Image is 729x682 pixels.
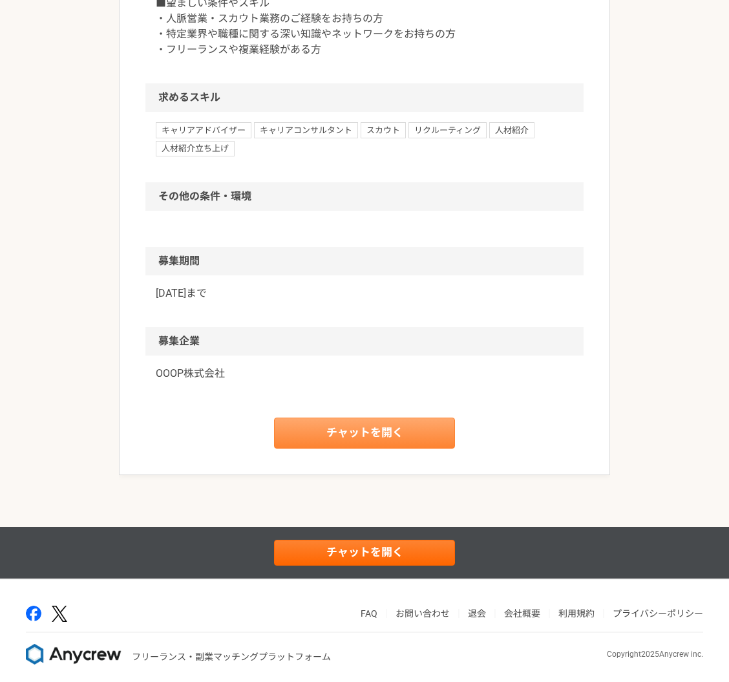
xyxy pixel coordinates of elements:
[156,141,235,156] span: 人材紹介立ち上げ
[145,83,584,112] h2: 求めるスキル
[489,122,534,138] span: 人材紹介
[156,122,251,138] span: キャリアアドバイザー
[145,182,584,211] h2: その他の条件・環境
[361,608,377,619] a: FAQ
[558,608,595,619] a: 利用規約
[408,122,487,138] span: リクルーティング
[396,608,450,619] a: お問い合わせ
[274,418,455,449] a: チャットを開く
[156,366,573,381] a: OOOP株式会社
[26,644,121,665] img: 8DqYSo04kwAAAAASUVORK5CYII=
[145,327,584,356] h2: 募集企業
[607,648,703,660] p: Copyright 2025 Anycrew inc.
[52,606,67,622] img: x-391a3a86.png
[361,122,406,138] span: スカウト
[468,608,486,619] a: 退会
[254,122,358,138] span: キャリアコンサルタント
[132,650,331,664] p: フリーランス・副業マッチングプラットフォーム
[26,606,41,621] img: facebook-2adfd474.png
[145,247,584,275] h2: 募集期間
[613,608,703,619] a: プライバシーポリシー
[504,608,540,619] a: 会社概要
[156,286,573,301] p: [DATE]まで
[274,540,455,566] a: チャットを開く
